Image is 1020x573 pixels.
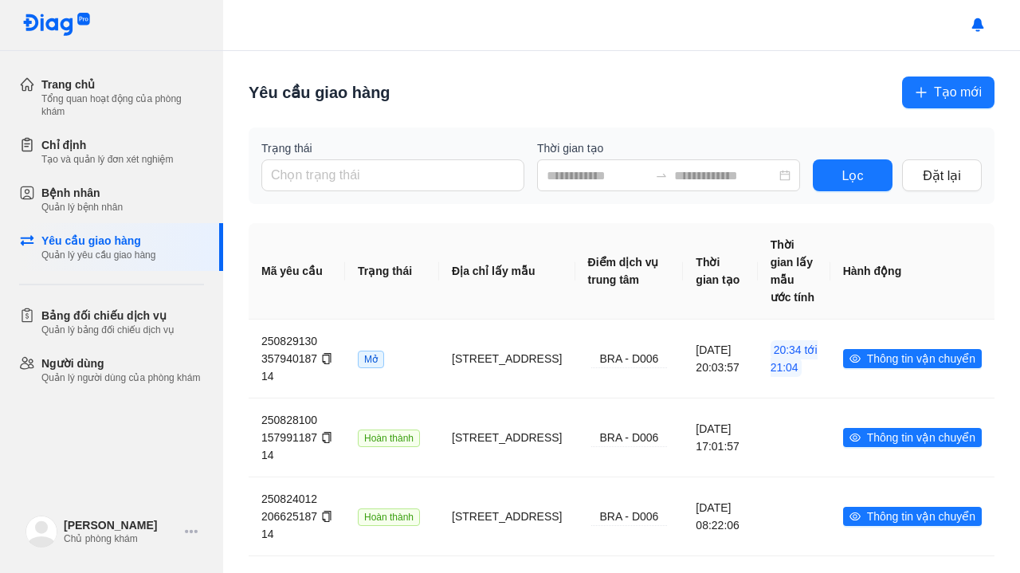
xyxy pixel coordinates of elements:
th: Địa chỉ lấy mẫu [439,223,575,320]
th: Hành động [830,223,994,320]
span: Lọc [842,166,864,186]
div: [STREET_ADDRESS] [452,429,562,446]
th: Thời gian tạo [683,223,757,320]
span: Thông tin vận chuyển [867,508,975,525]
label: Trạng thái [261,140,524,156]
th: Trạng thái [345,223,439,320]
div: 25082810015799118714 [261,411,332,464]
th: Thời gian lấy mẫu ước tính [758,223,830,320]
span: Đặt lại [923,166,961,186]
span: swap-right [655,169,668,182]
div: Trang chủ [41,77,204,92]
span: plus [915,86,928,99]
span: eye [849,511,861,522]
span: eye [849,432,861,443]
div: Tạo và quản lý đơn xét nghiệm [41,153,173,166]
span: eye [849,353,861,364]
label: Thời gian tạo [537,140,800,156]
div: Quản lý người dùng của phòng khám [41,371,200,384]
div: Quản lý bệnh nhân [41,201,123,214]
span: Tạo mới [934,82,982,102]
div: Yêu cầu giao hàng [41,233,155,249]
span: copy [321,432,332,443]
span: Hoàn thành [358,430,420,447]
img: logo [22,13,91,37]
span: Thông tin vận chuyển [867,350,975,367]
div: 25082913035794018714 [261,332,332,385]
div: BRA - D006 [591,429,667,447]
span: copy [321,353,332,364]
td: [DATE] 20:03:57 [683,320,757,398]
span: Mở [358,351,384,368]
div: Chỉ định [41,137,173,153]
button: eyeThông tin vận chuyển [843,428,982,447]
div: Yêu cầu giao hàng [249,81,390,104]
th: Mã yêu cầu [249,223,345,320]
td: [DATE] 08:22:06 [683,477,757,555]
button: eyeThông tin vận chuyển [843,349,982,368]
div: Quản lý yêu cầu giao hàng [41,249,155,261]
div: BRA - D006 [591,350,667,368]
div: Bệnh nhân [41,185,123,201]
span: to [655,169,668,182]
button: Lọc [813,159,892,191]
button: plusTạo mới [902,77,994,108]
div: Tổng quan hoạt động của phòng khám [41,92,204,118]
div: [STREET_ADDRESS] [452,508,562,525]
div: [PERSON_NAME] [64,518,178,532]
div: 25082401220662518714 [261,490,332,543]
img: logo [25,516,57,547]
span: Hoàn thành [358,508,420,526]
th: Điểm dịch vụ trung tâm [575,223,684,320]
div: [STREET_ADDRESS] [452,350,562,367]
span: copy [321,511,332,522]
button: Đặt lại [902,159,982,191]
div: Chủ phòng khám [64,532,178,545]
div: Quản lý bảng đối chiếu dịch vụ [41,324,175,336]
div: Bảng đối chiếu dịch vụ [41,308,175,324]
span: Thông tin vận chuyển [867,429,975,446]
div: BRA - D006 [591,508,667,526]
button: eyeThông tin vận chuyển [843,507,982,526]
span: 20:34 tới 21:04 [771,340,818,377]
td: [DATE] 17:01:57 [683,398,757,477]
div: Người dùng [41,355,200,371]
